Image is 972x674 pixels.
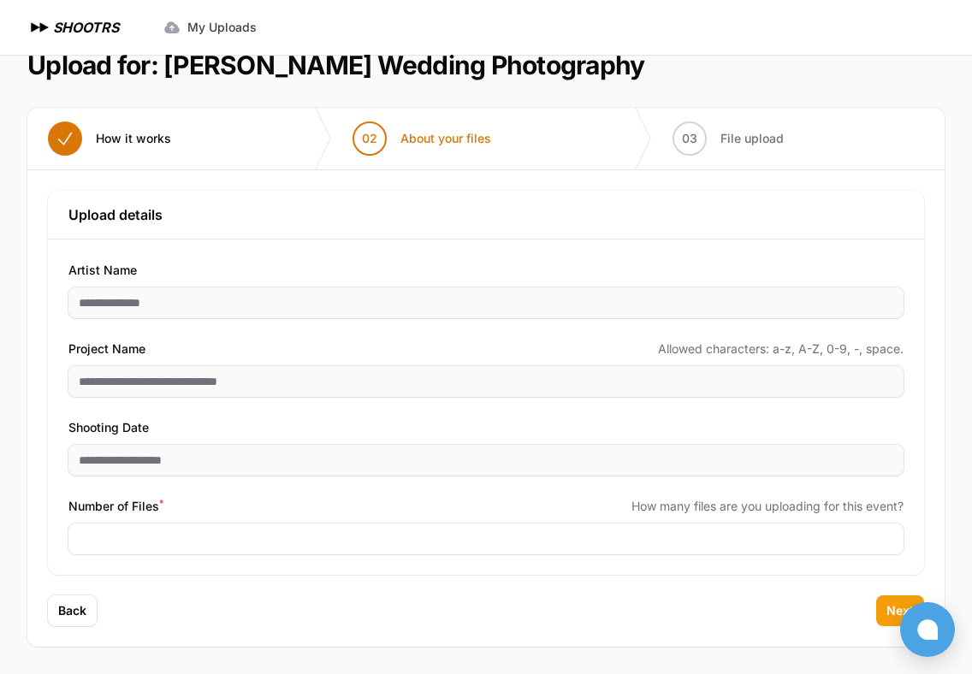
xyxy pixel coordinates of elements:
span: Shooting Date [68,417,149,438]
h1: Upload for: [PERSON_NAME] Wedding Photography [27,50,644,80]
span: File upload [720,130,784,147]
span: About your files [400,130,491,147]
button: How it works [27,108,192,169]
a: SHOOTRS SHOOTRS [27,17,119,38]
span: How it works [96,130,171,147]
span: Number of Files [68,496,163,517]
button: Open chat window [900,602,955,657]
button: Next [876,595,924,626]
h3: Upload details [68,204,904,225]
span: Allowed characters: a-z, A-Z, 0-9, -, space. [658,340,904,358]
button: 02 About your files [332,108,512,169]
span: Back [58,602,86,619]
span: How many files are you uploading for this event? [631,498,904,515]
span: Next [886,602,914,619]
button: 03 File upload [652,108,804,169]
button: Back [48,595,97,626]
img: SHOOTRS [27,17,53,38]
span: Project Name [68,339,145,359]
span: 03 [682,130,697,147]
span: Artist Name [68,260,137,281]
a: My Uploads [153,12,267,43]
span: My Uploads [187,19,257,36]
h1: SHOOTRS [53,17,119,38]
span: 02 [362,130,377,147]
